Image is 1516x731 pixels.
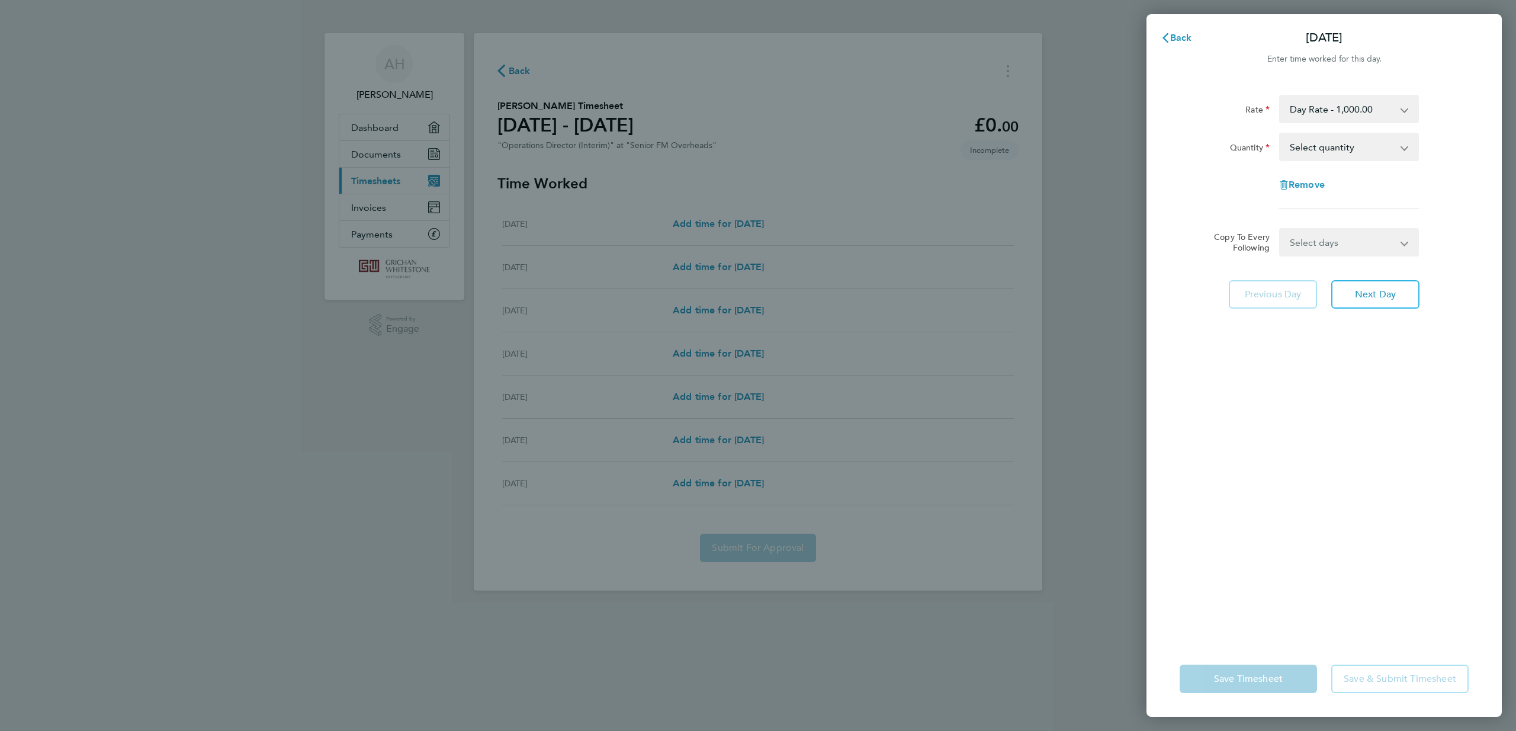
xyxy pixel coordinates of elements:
[1331,280,1419,309] button: Next Day
[1146,52,1502,66] div: Enter time worked for this day.
[1245,104,1270,118] label: Rate
[1149,26,1204,50] button: Back
[1306,30,1342,46] p: [DATE]
[1355,288,1396,300] span: Next Day
[1289,179,1325,190] span: Remove
[1230,142,1270,156] label: Quantity
[1279,180,1325,190] button: Remove
[1170,32,1192,43] span: Back
[1205,232,1270,253] label: Copy To Every Following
